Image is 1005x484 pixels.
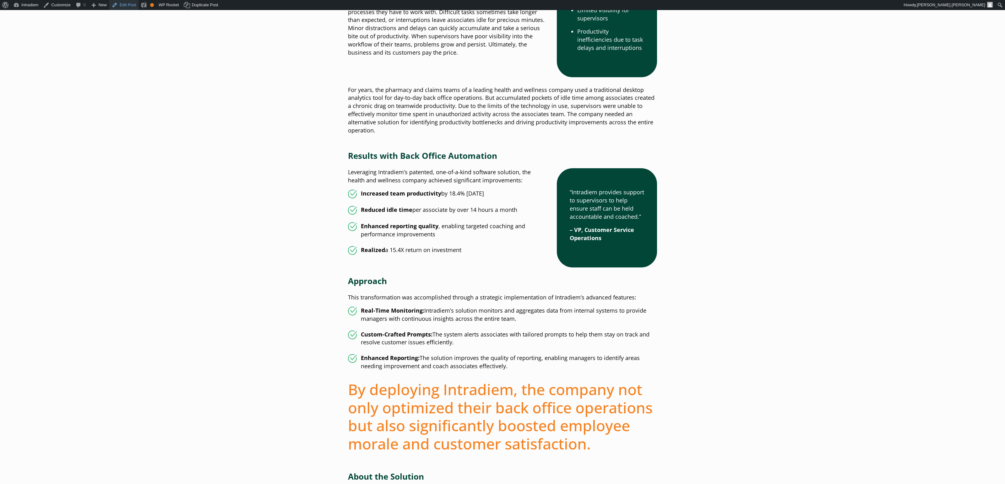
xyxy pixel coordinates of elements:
[348,275,387,287] strong: Approach
[361,206,412,213] strong: Reduced idle time
[361,354,420,362] strong: Enhanced Reporting:
[577,28,644,52] li: Productivity inefficiencies due to task delays and interruptions
[570,188,644,221] p: “Intradiem provides support to supervisors to help ensure staff can be held accountable and coach...
[361,307,424,314] strong: Real-Time Monitoring:
[361,246,385,254] strong: Realized
[348,307,657,323] li: Intradiem’s solution monitors and aggregates data from internal systems to provide managers with ...
[577,6,644,23] li: Limited visibility for supervisors
[361,331,432,338] strong: Custom-Crafted Prompts:
[348,471,424,482] strong: About the Solution
[348,331,657,347] li: The system alerts associates with tailored prompts to help them stay on track and resolve custome...
[348,150,497,161] strong: Results with Back Office Automation
[348,354,657,370] li: The solution improves the quality of reporting, enabling managers to identify areas needing impro...
[348,222,547,239] li: , enabling targeted coaching and performance improvements
[348,206,547,215] li: per associate by over 14 hours a month
[348,246,547,255] li: a 15.4X return on investment
[348,86,657,135] p: For years, the pharmacy and claims teams of a leading health and wellness company used a traditio...
[570,226,634,242] strong: – VP, Customer Service Operations
[361,222,438,230] strong: Enhanced reporting quality
[361,190,441,197] strong: Increased team productivity
[150,3,154,7] div: OK
[348,380,657,453] h2: By deploying Intradiem, the company not only optimized their back office operations but also sign...
[348,293,657,302] p: This transformation was accomplished through a strategic implementation of Intradiem’s advanced f...
[348,168,547,185] p: Leveraging Intradiem’s patented, one-of-a-kind software solution, the health and wellness company...
[348,190,547,198] li: by 18.4% [DATE]
[917,3,985,7] span: [PERSON_NAME].[PERSON_NAME]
